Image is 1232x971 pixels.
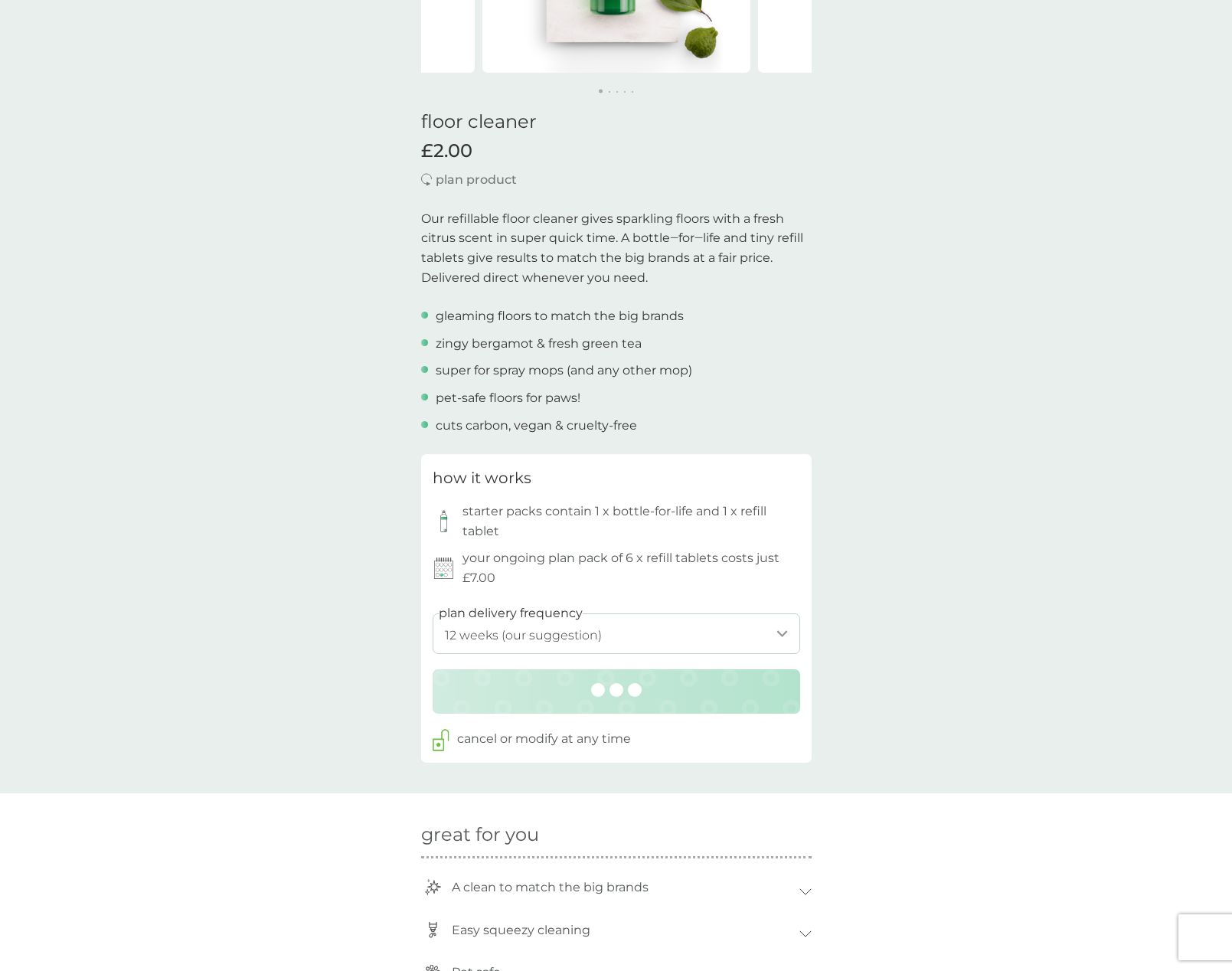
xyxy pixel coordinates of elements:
p: starter packs contain 1 x bottle-for-life and 1 x refill tablet [462,502,800,541]
p: your ongoing plan pack of 6 x refill tablets costs just £7.00 [462,548,800,587]
p: cuts carbon, vegan & cruelty-free [436,416,637,436]
img: stars.svg [424,879,441,896]
p: gleaming floors to match the big brands [436,306,684,326]
img: squeezy-bottle-icon.svg [424,921,441,939]
label: plan delivery frequency [439,603,583,623]
p: super for spray mops (and any other mop) [436,361,692,381]
p: zingy bergamot & fresh green tea [436,334,642,354]
p: Easy squeezy cleaning [444,913,598,948]
p: plan product [436,170,517,190]
p: cancel or modify at any time [457,729,631,749]
h1: floor cleaner [421,111,812,133]
p: Our refillable floor cleaner gives sparkling floors with a fresh citrus scent in super quick time... [421,209,812,287]
p: pet-safe floors for paws! [436,388,580,408]
h2: great for you [421,824,812,846]
p: A clean to match the big brands [444,870,656,905]
span: £2.00 [421,140,472,162]
h3: how it works [433,466,531,490]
